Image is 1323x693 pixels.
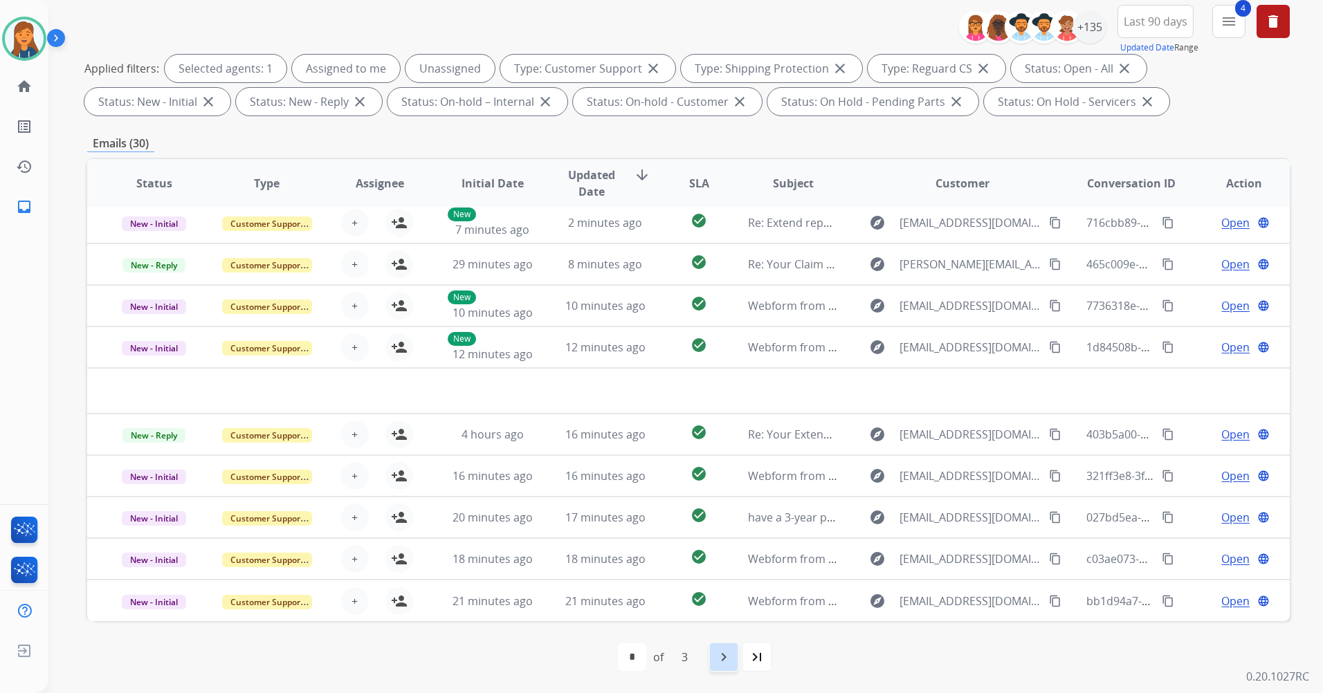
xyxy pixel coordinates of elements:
mat-icon: content_copy [1049,299,1061,312]
span: + [352,214,358,231]
mat-icon: content_copy [1162,595,1174,607]
span: 10 minutes ago [453,305,533,320]
span: Webform from [EMAIL_ADDRESS][DOMAIN_NAME] on [DATE] [748,298,1061,313]
mat-icon: language [1257,258,1270,270]
span: [EMAIL_ADDRESS][DOMAIN_NAME] [900,509,1041,526]
mat-icon: content_copy [1049,428,1061,441]
mat-icon: check_circle [691,465,707,482]
span: 1d84508b-699e-4279-ab8b-551ad9394994 [1086,340,1303,355]
p: New [448,332,476,346]
div: Status: On Hold - Servicers [984,88,1169,115]
span: New - Initial [122,595,186,609]
mat-icon: content_copy [1049,470,1061,482]
mat-icon: explore [869,214,886,231]
mat-icon: content_copy [1162,258,1174,270]
mat-icon: person_add [391,593,408,609]
span: New - Initial [122,341,186,355]
span: [EMAIL_ADDRESS][DOMAIN_NAME] [900,214,1041,231]
span: Webform from [EMAIL_ADDRESS][DOMAIN_NAME] on [DATE] [748,593,1061,609]
div: Unassigned [405,55,495,82]
span: Open [1221,468,1250,484]
mat-icon: close [948,93,965,110]
button: + [341,462,369,490]
span: [EMAIL_ADDRESS][DOMAIN_NAME] [900,339,1041,355]
mat-icon: person_add [391,339,408,355]
div: Type: Shipping Protection [681,55,862,82]
span: Re: Your Extend virtual card is here [748,427,931,442]
span: + [352,551,358,567]
mat-icon: explore [869,468,886,484]
mat-icon: content_copy [1049,553,1061,565]
span: 2 minutes ago [568,215,642,230]
mat-icon: check_circle [691,548,707,565]
div: Assigned to me [292,55,400,82]
span: New - Initial [122,216,186,231]
mat-icon: person_add [391,509,408,526]
span: 716cbb89-a296-465b-843d-f8c9fc2e8d35 [1086,215,1295,230]
mat-icon: check_circle [691,254,707,270]
span: Status [136,175,172,192]
span: 29 minutes ago [453,257,533,272]
span: Conversation ID [1087,175,1176,192]
span: 12 minutes ago [565,340,646,355]
span: + [352,468,358,484]
mat-icon: content_copy [1162,511,1174,524]
p: 0.20.1027RC [1246,668,1309,685]
mat-icon: content_copy [1162,216,1174,229]
span: 18 minutes ago [453,551,533,566]
span: New - Reply [122,428,185,443]
span: Last 90 days [1124,19,1187,24]
mat-icon: last_page [749,649,765,665]
mat-icon: content_copy [1049,595,1061,607]
mat-icon: close [731,93,748,110]
mat-icon: explore [869,426,886,443]
mat-icon: explore [869,509,886,526]
mat-icon: close [645,60,661,77]
span: Webform from [EMAIL_ADDRESS][DOMAIN_NAME] on [DATE] [748,551,1061,566]
button: 4 [1212,5,1246,38]
mat-icon: close [1139,93,1156,110]
span: Customer Support [222,341,312,355]
span: 465c009e-ebf3-487c-a93d-5dacd1e1e446 [1086,257,1297,272]
p: Applied filters: [84,60,159,77]
span: Open [1221,339,1250,355]
mat-icon: close [200,93,217,110]
button: + [341,587,369,615]
mat-icon: home [16,78,33,95]
span: 21 minutes ago [453,593,533,609]
mat-icon: check_circle [691,295,707,312]
mat-icon: person_add [391,468,408,484]
span: 16 minutes ago [565,468,646,483]
span: New - Initial [122,553,186,567]
span: Re: Your Claim with Extend [748,257,887,272]
span: 12 minutes ago [453,346,533,362]
span: 321ff3e8-3faf-4f21-b45b-ae64f9338267 [1086,468,1285,483]
span: 17 minutes ago [565,510,646,525]
span: Re: Extend repair shipping instructions [748,215,951,230]
mat-icon: close [537,93,554,110]
mat-icon: content_copy [1162,428,1174,441]
span: 027bd5ea-1050-4b09-90fc-9b48f6de5f25 [1086,510,1294,525]
mat-icon: check_circle [691,337,707,353]
mat-icon: close [975,60,992,77]
span: Customer [936,175,989,192]
span: [EMAIL_ADDRESS][DOMAIN_NAME] [900,297,1041,314]
span: + [352,256,358,272]
p: Emails (30) [87,135,154,152]
span: 20 minutes ago [453,510,533,525]
span: Type [254,175,280,192]
mat-icon: check_circle [691,212,707,229]
button: + [341,250,369,278]
span: Customer Support [222,428,312,443]
span: Customer Support [222,470,312,484]
span: New - Initial [122,299,186,314]
span: [EMAIL_ADDRESS][DOMAIN_NAME] [900,468,1041,484]
img: avatar [5,19,44,58]
mat-icon: content_copy [1049,511,1061,524]
span: [PERSON_NAME][EMAIL_ADDRESS][PERSON_NAME][DOMAIN_NAME] [900,256,1041,272]
span: + [352,426,358,443]
mat-icon: explore [869,339,886,355]
mat-icon: person_add [391,214,408,231]
button: + [341,209,369,237]
span: 10 minutes ago [565,298,646,313]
